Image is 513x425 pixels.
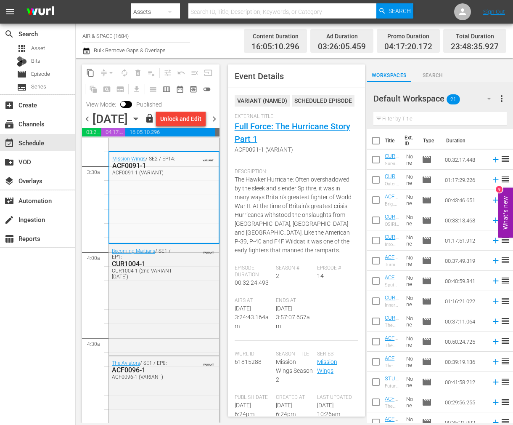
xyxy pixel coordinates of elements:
span: Last Updated [317,394,354,401]
div: The Fighter Mafia: Part 1 [385,343,399,348]
span: View Mode: [82,101,120,108]
div: CUR1004-1 [112,260,180,268]
a: Mission Wings [112,156,145,162]
span: Series [17,82,27,92]
td: None [403,210,418,230]
span: reorder [500,356,510,366]
span: Overlays [4,176,14,186]
span: 23:48:35.927 [451,42,499,52]
button: Open Feedback Widget [498,187,513,238]
div: Promo Duration [384,30,432,42]
div: [DATE] [93,112,128,126]
span: Description: [235,168,354,175]
span: content_copy [86,69,95,77]
svg: Add to Schedule [491,216,500,225]
th: Duration [441,129,492,152]
svg: Add to Schedule [491,398,500,407]
span: Day Calendar View [143,81,160,97]
a: Becoming Martians [112,248,155,254]
span: 04:17:20.172 [384,42,432,52]
span: Episode [422,357,432,367]
span: Episode # [317,265,354,272]
div: The Javelin [385,404,399,409]
a: ACF0012-1 (ACF0012-1 (VARIANT)) [385,355,399,393]
svg: Add to Schedule [491,236,500,245]
span: lock [145,113,155,123]
span: Episode [422,235,432,246]
div: Brig. Gen. [PERSON_NAME]: Silverplate [385,201,399,207]
span: 61815288 [235,358,262,365]
span: Publish Date [235,394,272,401]
span: Bulk Remove Gaps & Overlaps [93,47,166,53]
div: CUR1004-1 (2nd VARIANT [DATE]) [112,268,180,280]
span: Episode [422,337,432,347]
span: Schedule [4,138,14,148]
span: Episode [422,377,432,387]
span: Episode [422,296,432,306]
a: CUR2014-1 (CUR2014-1 (VARIANT)) [385,153,399,197]
span: Published [132,101,166,108]
td: None [403,230,418,251]
td: 01:17:51.912 [442,230,488,251]
div: Total Duration [451,30,499,42]
span: menu [5,7,15,17]
span: [DATE] 6:24pm [276,402,296,417]
span: Asset [31,44,45,53]
div: VARIANT ( NAMED ) [235,95,290,107]
td: None [403,271,418,291]
span: Series [31,83,46,91]
svg: Add to Schedule [491,377,500,387]
span: Episode [422,316,432,326]
span: toggle_off [203,85,211,94]
span: chevron_left [82,114,93,124]
span: Created At [276,394,313,401]
span: ACF0091-1 (VARIANT) [235,145,354,154]
td: 00:40:59.841 [442,271,488,291]
span: Channels [4,119,14,129]
span: 16:05:10.296 [251,42,299,52]
span: Search [4,29,14,39]
div: / SE2 / EP14: [112,156,180,176]
span: 14 [317,273,324,279]
svg: Add to Schedule [491,175,500,184]
span: reorder [500,255,510,265]
span: calendar_view_week_outlined [162,85,171,94]
span: 04:17:20.172 [101,128,125,136]
button: Unlock and Edit [156,111,206,126]
span: reorder [500,296,510,306]
div: Ad Duration [318,30,366,42]
span: Episode [422,155,432,165]
div: The Search for Earth's Lost Moon [385,323,399,328]
span: External Title [235,113,354,120]
span: 03:26:05.459 [82,128,101,136]
span: Search [411,71,455,80]
a: ACF0089-1 (ACF0089-1 (VARIANT)) [385,254,399,292]
span: Workspaces [367,71,411,80]
svg: Add to Schedule [491,155,500,164]
td: 00:37:11.064 [442,311,488,331]
span: Airs At [235,297,272,304]
td: None [403,352,418,372]
a: ACF0057-1 (ACF0057-1 (VARIANT)) [385,274,399,312]
a: CUR1007-1 (CUR1007-1 (VARIANT)) [385,315,399,359]
svg: Add to Schedule [491,256,500,265]
td: None [403,251,418,271]
span: Event Details [235,71,284,81]
span: Create [4,100,14,110]
span: reorder [500,397,510,407]
div: Surviving and Thriving? [385,161,399,166]
a: Sign Out [483,8,505,15]
span: more_vert [497,94,507,104]
div: Sputnik Declassified: Part 1 [385,282,399,288]
span: Automation [4,196,14,206]
th: Type [418,129,441,152]
td: None [403,331,418,352]
div: / SE1 / EP1: [112,248,180,280]
span: reorder [500,154,510,164]
span: [DATE] 3:57:07.657am [276,305,310,329]
a: Full Force: The Hurricane Story Part 1 [235,121,350,144]
span: Episode [31,70,50,78]
div: Inner Planets [385,302,399,308]
a: Mission Wings [317,358,337,374]
div: / SE1 / EP8: [112,360,180,380]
